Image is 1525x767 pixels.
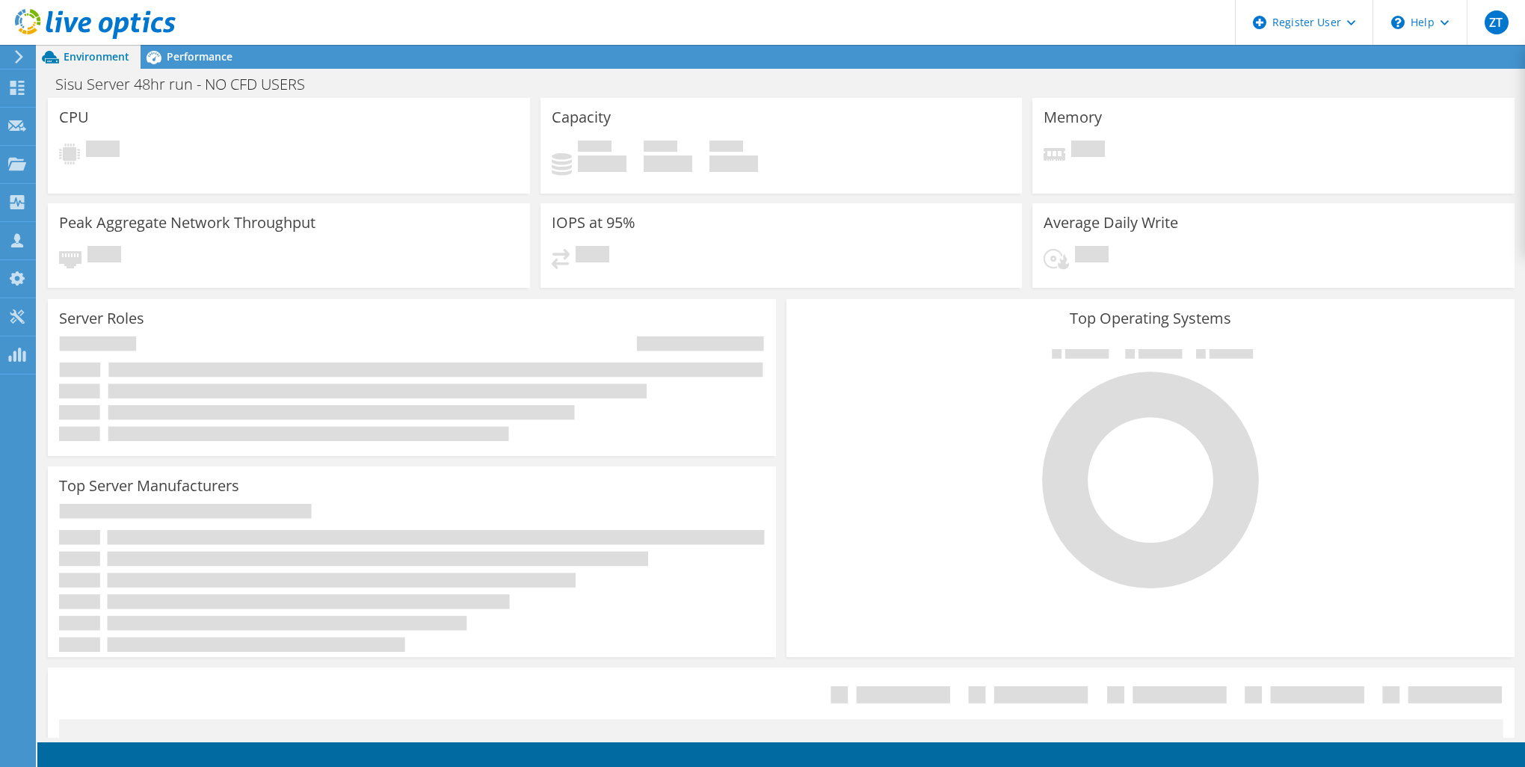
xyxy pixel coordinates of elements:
span: Performance [167,49,232,64]
h4: 0 GiB [644,155,692,172]
h3: Server Roles [59,310,144,327]
span: Pending [87,246,121,266]
span: ZT [1485,10,1509,34]
h3: Memory [1044,109,1102,126]
h3: Top Operating Systems [798,310,1503,327]
svg: \n [1391,16,1405,29]
h3: CPU [59,109,89,126]
span: Pending [576,246,609,266]
h4: 0 GiB [578,155,626,172]
span: Environment [64,49,129,64]
span: Pending [1071,141,1105,161]
h3: IOPS at 95% [552,215,635,231]
span: Used [578,141,611,155]
h3: Average Daily Write [1044,215,1178,231]
h4: 0 GiB [709,155,758,172]
h3: Top Server Manufacturers [59,478,239,494]
h3: Peak Aggregate Network Throughput [59,215,315,231]
span: Total [709,141,743,155]
h3: Capacity [552,109,611,126]
h1: Sisu Server 48hr run - NO CFD USERS [49,76,328,93]
span: Pending [86,141,120,161]
span: Pending [1075,246,1109,266]
span: Free [644,141,677,155]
